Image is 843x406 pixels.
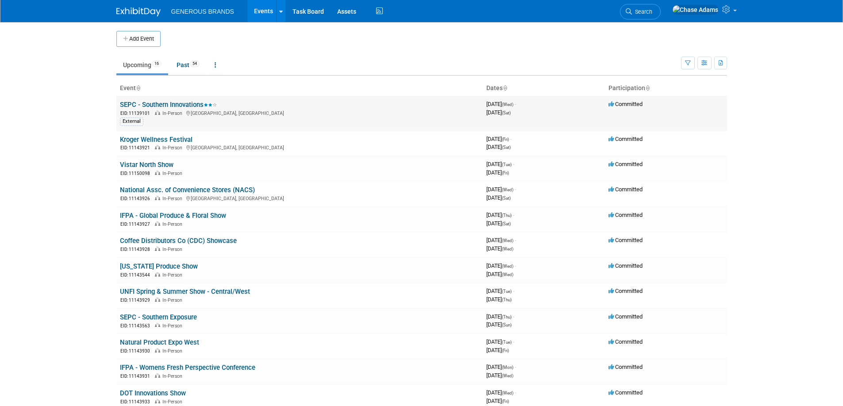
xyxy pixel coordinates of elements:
[486,262,516,269] span: [DATE]
[486,186,516,193] span: [DATE]
[120,349,154,353] span: EID: 11143930
[155,196,160,200] img: In-Person Event
[515,364,516,370] span: -
[162,171,185,176] span: In-Person
[162,373,185,379] span: In-Person
[486,364,516,370] span: [DATE]
[502,373,513,378] span: (Wed)
[155,110,160,115] img: In-Person Event
[120,374,154,379] span: EID: 11143931
[672,5,719,15] img: Chase Adams
[155,373,160,378] img: In-Person Event
[120,389,186,397] a: DOT Innovations Show
[502,264,513,269] span: (Wed)
[502,137,509,142] span: (Fri)
[162,272,185,278] span: In-Person
[120,118,143,125] div: External
[120,298,154,303] span: EID: 11143929
[503,84,507,91] a: Sort by Start Date
[120,323,154,328] span: EID: 11143563
[502,323,512,327] span: (Sun)
[486,161,514,167] span: [DATE]
[155,145,160,149] img: In-Person Event
[502,365,513,370] span: (Mon)
[502,289,512,294] span: (Tue)
[162,247,185,252] span: In-Person
[120,171,154,176] span: EID: 11150098
[116,81,483,96] th: Event
[486,321,512,328] span: [DATE]
[502,391,513,395] span: (Wed)
[608,212,643,218] span: Committed
[486,338,514,345] span: [DATE]
[120,262,198,270] a: [US_STATE] Produce Show
[608,262,643,269] span: Committed
[120,313,197,321] a: SEPC - Southern Exposure
[510,136,512,142] span: -
[483,81,605,96] th: Dates
[162,399,185,405] span: In-Person
[502,196,511,201] span: (Sat)
[171,8,234,15] span: GENEROUS BRANDS
[486,101,516,107] span: [DATE]
[155,297,160,302] img: In-Person Event
[162,196,185,201] span: In-Person
[486,169,509,176] span: [DATE]
[120,111,154,116] span: EID: 11139101
[486,109,511,116] span: [DATE]
[502,102,513,107] span: (Wed)
[155,348,160,353] img: In-Person Event
[155,221,160,226] img: In-Person Event
[486,212,514,218] span: [DATE]
[120,247,154,252] span: EID: 11143928
[515,262,516,269] span: -
[486,237,516,243] span: [DATE]
[486,288,514,294] span: [DATE]
[170,57,206,73] a: Past54
[120,288,250,296] a: UNFI Spring & Summer Show - Central/West
[515,237,516,243] span: -
[162,348,185,354] span: In-Person
[486,245,513,252] span: [DATE]
[620,4,661,19] a: Search
[486,296,512,303] span: [DATE]
[120,338,199,346] a: Natural Product Expo West
[608,237,643,243] span: Committed
[515,186,516,193] span: -
[155,272,160,277] img: In-Person Event
[502,348,509,353] span: (Fri)
[486,271,513,277] span: [DATE]
[608,186,643,193] span: Committed
[513,288,514,294] span: -
[116,8,161,16] img: ExhibitDay
[120,136,192,144] a: Kroger Wellness Festival
[155,323,160,327] img: In-Person Event
[120,101,217,109] a: SEPC - Southern Innovations
[120,196,154,201] span: EID: 11143926
[120,109,479,117] div: [GEOGRAPHIC_DATA], [GEOGRAPHIC_DATA]
[608,136,643,142] span: Committed
[162,297,185,303] span: In-Person
[502,213,512,218] span: (Thu)
[155,247,160,251] img: In-Person Event
[608,364,643,370] span: Committed
[162,145,185,151] span: In-Person
[486,194,511,201] span: [DATE]
[502,187,513,192] span: (Wed)
[513,338,514,345] span: -
[486,136,512,142] span: [DATE]
[515,389,516,396] span: -
[162,110,185,116] span: In-Person
[116,31,161,47] button: Add Event
[120,194,479,202] div: [GEOGRAPHIC_DATA], [GEOGRAPHIC_DATA]
[502,340,512,345] span: (Tue)
[116,57,168,73] a: Upcoming16
[502,110,511,115] span: (Sat)
[486,398,509,404] span: [DATE]
[608,288,643,294] span: Committed
[120,222,154,227] span: EID: 11143927
[608,101,643,107] span: Committed
[502,171,509,175] span: (Fri)
[502,247,513,251] span: (Wed)
[608,338,643,345] span: Committed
